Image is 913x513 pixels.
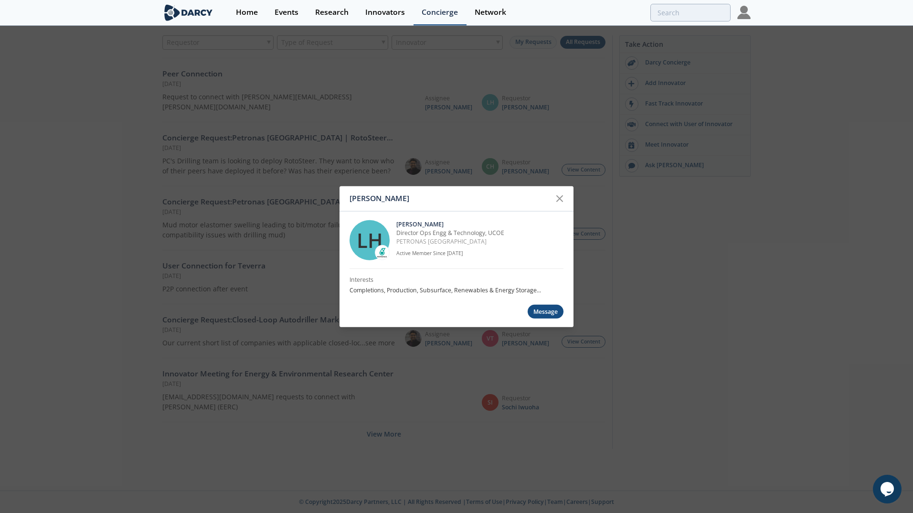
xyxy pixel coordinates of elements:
[528,305,564,319] div: Message
[422,9,458,16] div: Concierge
[873,475,903,503] iframe: chat widget
[350,220,390,260] div: LH
[315,9,349,16] div: Research
[377,247,387,257] img: PETRONAS Canada
[162,4,214,21] img: logo-wide.svg
[275,9,298,16] div: Events
[236,9,258,16] div: Home
[396,229,563,237] p: Director Ops Engg & Technology, UCOE
[350,286,563,295] p: Completions, Production, Subsurface, Renewables & Energy Storage ...
[737,6,751,19] img: Profile
[650,4,731,21] input: Advanced Search
[396,237,563,246] p: PETRONAS [GEOGRAPHIC_DATA]
[350,190,551,208] div: [PERSON_NAME]
[396,220,563,228] p: [PERSON_NAME]
[350,276,563,284] p: Interests
[396,249,563,257] p: Active Member Since [DATE]
[365,9,405,16] div: Innovators
[475,9,506,16] div: Network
